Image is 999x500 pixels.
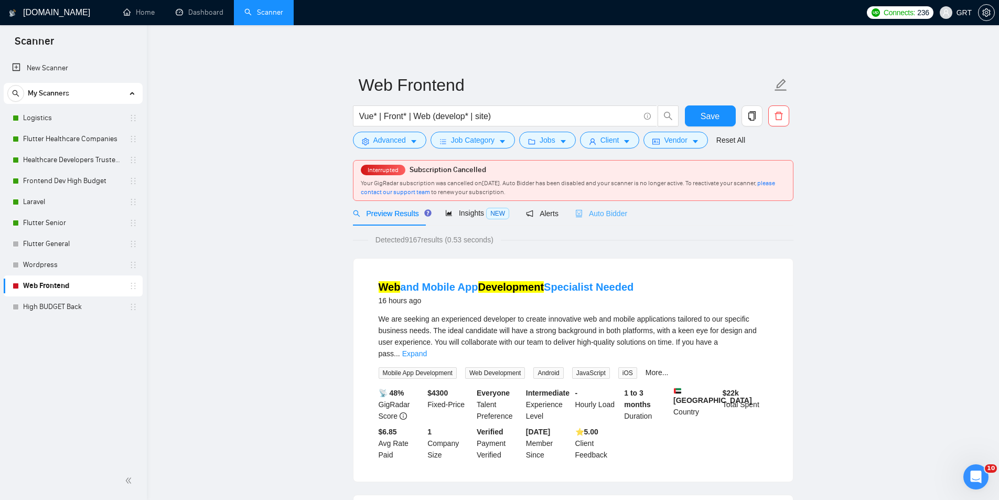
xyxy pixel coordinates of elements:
[129,156,137,164] span: holder
[23,150,123,171] a: Healthcare Developers Trusted Clients
[129,240,137,248] span: holder
[872,8,880,17] img: upwork-logo.png
[475,387,524,422] div: Talent Preference
[379,428,397,436] b: $6.85
[519,132,576,148] button: folderJobscaret-down
[23,108,123,129] a: Logistics
[427,428,432,436] b: 1
[575,210,583,217] span: robot
[431,132,515,148] button: barsJob Categorycaret-down
[618,367,637,379] span: iOS
[410,137,417,145] span: caret-down
[533,367,563,379] span: Android
[28,83,69,104] span: My Scanners
[23,254,123,275] a: Wordpress
[979,8,994,17] span: setting
[402,349,427,358] a: Expand
[674,387,681,395] img: 🇦🇪
[477,428,503,436] b: Verified
[524,426,573,461] div: Member Since
[129,198,137,206] span: holder
[526,209,558,218] span: Alerts
[23,296,123,317] a: High BUDGET Back
[427,389,448,397] b: $ 4300
[359,110,639,123] input: Search Freelance Jobs...
[769,111,789,121] span: delete
[129,177,137,185] span: holder
[425,387,475,422] div: Fixed-Price
[742,105,762,126] button: copy
[12,58,134,79] a: New Scanner
[942,9,950,16] span: user
[353,132,426,148] button: settingAdvancedcaret-down
[379,315,757,358] span: We are seeking an experienced developer to create innovative web and mobile applications tailored...
[624,389,651,409] b: 1 to 3 months
[9,5,16,22] img: logo
[8,90,24,97] span: search
[716,134,745,146] a: Reset All
[129,219,137,227] span: holder
[23,212,123,233] a: Flutter Senior
[361,179,775,196] span: Your GigRadar subscription was cancelled on [DATE] . Auto Bidder has been disabled and your scann...
[23,233,123,254] a: Flutter General
[23,129,123,150] a: Flutter Healthcare Companies
[400,412,407,420] span: info-circle
[445,209,509,217] span: Insights
[244,8,283,17] a: searchScanner
[129,135,137,143] span: holder
[486,208,509,219] span: NEW
[643,132,707,148] button: idcardVendorcaret-down
[364,166,402,174] span: Interrupted
[425,426,475,461] div: Company Size
[658,111,678,121] span: search
[622,387,671,422] div: Duration
[985,464,997,473] span: 10
[478,281,544,293] mark: Development
[658,105,679,126] button: search
[774,78,788,92] span: edit
[394,349,400,358] span: ...
[978,8,995,17] a: setting
[379,294,634,307] div: 16 hours ago
[23,171,123,192] a: Frontend Dev High Budget
[573,387,622,422] div: Hourly Load
[526,428,550,436] b: [DATE]
[768,105,789,126] button: delete
[353,209,428,218] span: Preview Results
[575,428,598,436] b: ⭐️ 5.00
[176,8,223,17] a: dashboardDashboard
[129,282,137,290] span: holder
[560,137,567,145] span: caret-down
[540,134,555,146] span: Jobs
[373,134,406,146] span: Advanced
[23,275,123,296] a: Web Frontend
[129,114,137,122] span: holder
[652,137,660,145] span: idcard
[723,389,739,397] b: $ 22k
[379,281,401,293] mark: Web
[451,134,495,146] span: Job Category
[685,105,736,126] button: Save
[379,313,768,359] div: We are seeking an experienced developer to create innovative web and mobile applications tailored...
[575,389,578,397] b: -
[499,137,506,145] span: caret-down
[129,261,137,269] span: holder
[600,134,619,146] span: Client
[353,210,360,217] span: search
[528,137,535,145] span: folder
[445,209,453,217] span: area-chart
[379,367,457,379] span: Mobile App Development
[917,7,929,18] span: 236
[475,426,524,461] div: Payment Verified
[978,4,995,21] button: setting
[721,387,770,422] div: Total Spent
[673,387,752,405] b: [GEOGRAPHIC_DATA]
[524,387,573,422] div: Experience Level
[377,426,426,461] div: Avg Rate Paid
[963,464,989,490] iframe: Intercom live chat
[125,475,135,486] span: double-left
[701,110,719,123] span: Save
[362,137,369,145] span: setting
[359,72,772,98] input: Scanner name...
[526,210,533,217] span: notification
